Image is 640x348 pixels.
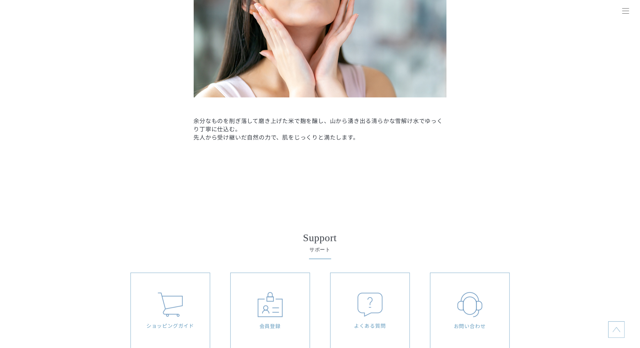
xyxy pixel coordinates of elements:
img: アイコン [357,293,383,317]
h2: Support [149,233,491,243]
p: よくある質問 [334,322,406,329]
img: アイコン [158,293,183,317]
p: 余分なものを削ぎ落して磨き上げた米で麹を醸し、山から湧き出る清らかな雪解け水でゆっくり丁寧に仕込む。 先人から受け継いだ自然の力で、肌をじっくりと満たします。 [194,116,447,141]
p: ショッピングガイド [134,322,207,329]
img: アイコン [258,292,283,317]
span: サポート [149,246,491,254]
p: お問い合わせ [434,322,506,330]
p: 会員登録 [234,322,307,330]
img: アイコン [457,292,483,317]
img: topに戻る [613,326,620,333]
